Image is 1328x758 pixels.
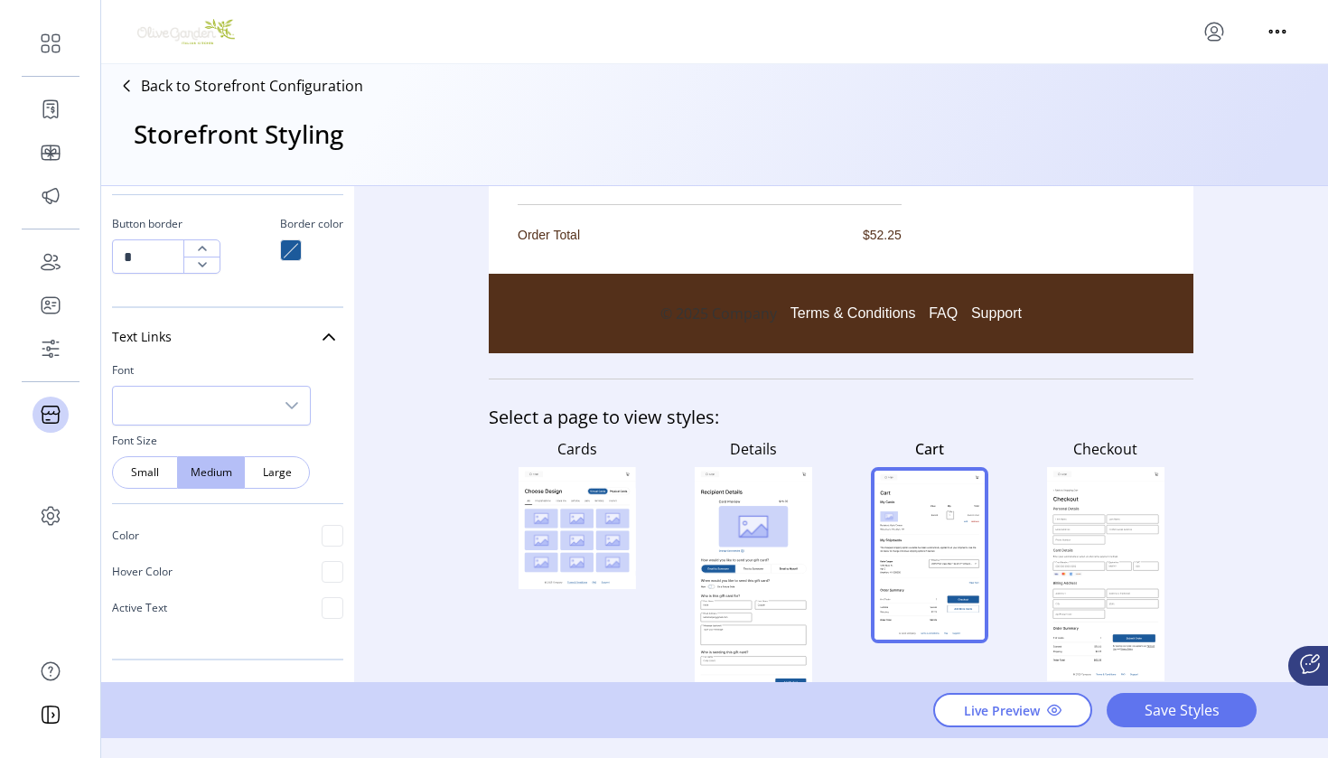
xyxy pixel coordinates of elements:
img: logo [137,19,235,44]
p: Hover Color [112,564,173,580]
span: Large [267,464,287,481]
span: Small [135,464,155,481]
button: menu [1200,17,1229,46]
h4: Order Total [518,226,580,245]
p: Font Size [112,426,343,456]
div: dropdown trigger [274,387,310,425]
h4: Select a page to view styles: [489,404,1193,431]
p: Checkout [1073,431,1137,467]
p: Active Text [112,600,167,616]
p: Color [112,528,139,544]
button: menu [1263,17,1292,46]
a: FAQ [929,303,958,324]
p: Back to Storefront Configuration [141,75,363,97]
p: © 2025 Company [660,303,777,324]
span: Medium [201,464,221,481]
p: Cards [557,431,597,467]
button: Live Preview [933,693,1092,727]
a: Terms & Conditions [790,303,916,324]
a: Text Links [112,319,343,355]
p: Button border [112,209,220,239]
p: Border color [280,209,343,239]
span: Save Styles [1130,699,1233,721]
span: Live Preview [964,701,1040,720]
a: Support [971,303,1022,324]
button: Save Styles [1107,693,1257,727]
p: Details [730,431,777,467]
h4: $52.25 [863,226,902,245]
h3: Storefront Styling [134,115,343,153]
p: Font [112,355,343,386]
p: Cart [915,431,944,467]
div: Text Links [112,355,343,648]
span: Text Links [112,331,172,343]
